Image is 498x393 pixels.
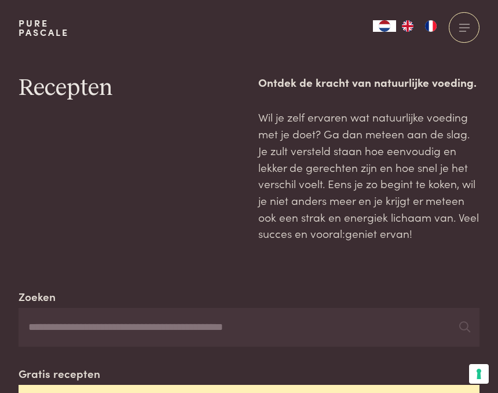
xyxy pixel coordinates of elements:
[396,20,442,32] ul: Language list
[469,364,489,384] button: Uw voorkeuren voor toestemming voor trackingtechnologieën
[419,20,442,32] a: FR
[373,20,396,32] div: Language
[258,109,479,242] p: Wil je zelf ervaren wat natuurlijke voeding met je doet? Ga dan meteen aan de slag. Je zult verst...
[19,74,240,103] h1: Recepten
[19,288,56,305] label: Zoeken
[396,20,419,32] a: EN
[19,19,69,37] a: PurePascale
[373,20,442,32] aside: Language selected: Nederlands
[258,74,477,90] strong: Ontdek de kracht van natuurlijke voeding.
[373,20,396,32] a: NL
[19,365,100,382] label: Gratis recepten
